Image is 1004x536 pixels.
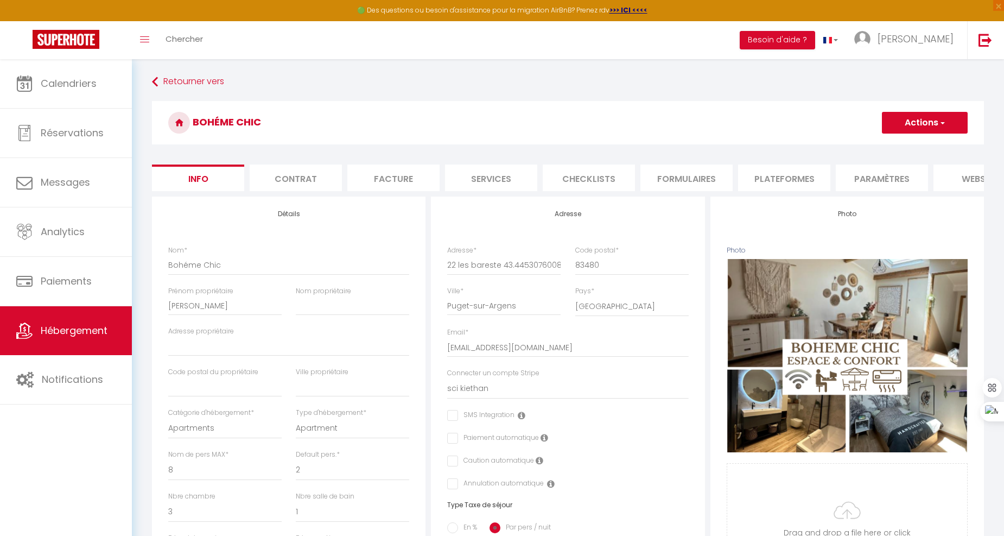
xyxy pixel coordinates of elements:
span: Analytics [41,225,85,238]
a: ... [PERSON_NAME] [846,21,967,59]
label: Photo [727,245,746,256]
span: Notifications [42,373,103,386]
li: Services [445,165,537,191]
label: Code postal [575,245,619,256]
h4: Détails [168,210,409,218]
label: Connecter un compte Stripe [447,368,539,379]
label: Email [447,327,468,338]
li: Paramètres [836,165,928,191]
label: Type d'hébergement [296,408,366,418]
h4: Photo [727,210,968,218]
span: Paiements [41,274,92,288]
label: Code postal du propriétaire [168,367,258,377]
a: >>> ICI <<<< [609,5,647,15]
label: Caution automatique [458,456,534,468]
label: Adresse [447,245,476,256]
li: Checklists [543,165,635,191]
img: ... [854,31,870,47]
li: Plateformes [738,165,830,191]
label: Catégorie d'hébergement [168,408,254,418]
span: Hébergement [41,324,107,337]
label: Par pers / nuit [500,522,551,534]
img: logout [978,33,992,47]
h4: Adresse [447,210,688,218]
h6: Type Taxe de séjour [447,501,688,509]
button: Actions [882,112,968,134]
button: Besoin d'aide ? [740,31,815,49]
label: Nom propriétaire [296,286,351,297]
li: Formulaires [640,165,733,191]
label: Nom [168,245,187,256]
label: Nom de pers MAX [168,450,228,460]
li: Contrat [250,165,342,191]
li: Info [152,165,244,191]
label: En % [458,522,477,534]
span: Réservations [41,126,104,140]
span: Messages [41,175,90,189]
a: Chercher [157,21,211,59]
a: Retourner vers [152,72,984,92]
h3: Bohéme Chic [152,101,984,144]
label: Ville propriétaire [296,367,348,377]
img: Super Booking [33,30,99,49]
label: Nbre chambre [168,491,215,502]
span: [PERSON_NAME] [878,32,954,46]
label: Adresse propriétaire [168,326,234,337]
li: Facture [347,165,440,191]
label: Prénom propriétaire [168,286,233,297]
label: Default pers. [296,450,340,460]
span: Chercher [166,33,203,45]
label: Paiement automatique [458,433,539,445]
label: Ville [447,286,463,297]
label: Pays [575,286,594,297]
label: Nbre salle de bain [296,491,354,502]
span: Calendriers [41,77,97,90]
